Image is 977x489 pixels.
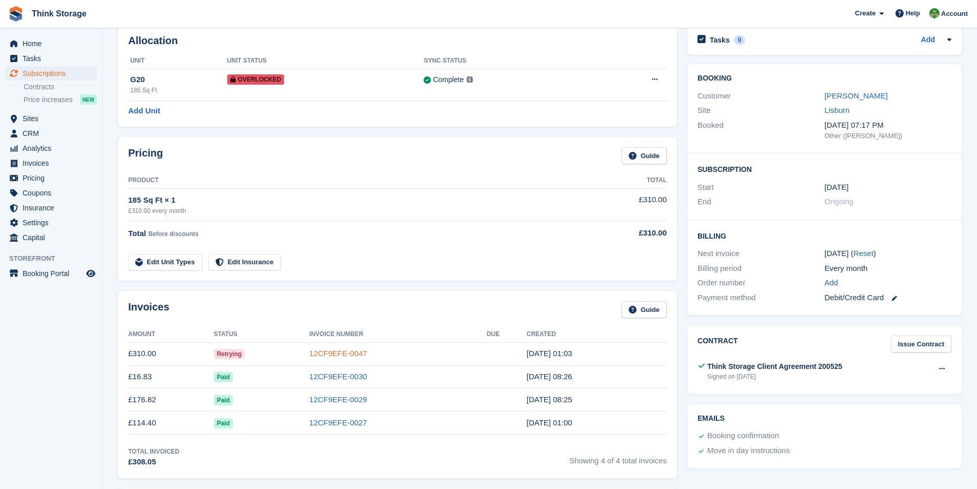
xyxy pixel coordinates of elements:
div: [DATE] ( ) [825,248,951,260]
div: Booked [697,120,824,141]
a: menu [5,201,97,215]
a: menu [5,36,97,51]
a: menu [5,126,97,141]
span: Home [23,36,84,51]
div: Booking confirmation [707,430,779,442]
span: Total [128,229,146,238]
a: menu [5,66,97,81]
h2: Billing [697,230,951,241]
a: Add Unit [128,105,160,117]
a: Add [825,277,839,289]
a: Contracts [24,82,97,92]
a: menu [5,186,97,200]
th: Product [128,172,584,189]
img: Sarah Mackie [929,8,940,18]
h2: Booking [697,74,951,83]
h2: Emails [697,415,951,423]
a: Edit Insurance [208,254,281,271]
time: 2025-09-29 00:03:45 UTC [527,349,572,358]
div: Next invoice [697,248,824,260]
time: 2025-08-29 07:26:12 UTC [527,372,572,381]
h2: Subscription [697,164,951,174]
h2: Contract [697,336,738,353]
div: Debit/Credit Card [825,292,951,304]
span: Invoices [23,156,84,170]
div: Billing period [697,263,824,275]
div: End [697,196,824,208]
img: stora-icon-8386f47178a22dfd0bd8f6a31ec36ba5ce8667c1dd55bd0f319d3a0aa187defe.svg [8,6,24,22]
time: 2025-08-29 00:00:00 UTC [825,182,849,193]
h2: Allocation [128,35,667,47]
div: £310.00 [584,227,667,239]
a: Think Storage [28,5,91,22]
a: Preview store [85,267,97,280]
div: Customer [697,90,824,102]
span: Capital [23,230,84,245]
a: menu [5,266,97,281]
h2: Invoices [128,301,169,318]
span: Storefront [9,253,102,264]
div: £310.00 every month [128,206,584,216]
td: £310.00 [128,342,214,365]
span: Sites [23,111,84,126]
div: G20 [130,74,227,86]
time: 2025-08-29 00:00:10 UTC [527,418,572,427]
a: 12CF9EFE-0027 [309,418,367,427]
div: 0 [734,35,746,45]
a: Reset [853,249,873,258]
a: menu [5,230,97,245]
a: menu [5,111,97,126]
div: Order number [697,277,824,289]
td: £16.83 [128,365,214,388]
span: Ongoing [825,197,854,206]
span: Tasks [23,51,84,66]
a: [PERSON_NAME] [825,91,888,100]
span: Overlocked [227,74,285,85]
div: Think Storage Client Agreement 200525 [707,361,842,372]
a: menu [5,216,97,230]
a: Lisburn [825,106,850,114]
a: Price increases NEW [24,94,97,105]
span: Account [941,9,968,19]
a: Guide [622,147,667,164]
div: Start [697,182,824,193]
a: menu [5,51,97,66]
div: 185 Sq Ft × 1 [128,194,584,206]
span: CRM [23,126,84,141]
th: Sync Status [424,53,593,69]
td: £176.82 [128,388,214,412]
div: Payment method [697,292,824,304]
span: Showing 4 of 4 total invoices [569,447,667,468]
span: Create [855,8,875,18]
span: Price increases [24,95,73,105]
a: Issue Contract [891,336,951,353]
span: Subscriptions [23,66,84,81]
span: Booking Portal [23,266,84,281]
span: Coupons [23,186,84,200]
h2: Tasks [710,35,730,45]
a: menu [5,156,97,170]
span: Retrying [214,349,245,359]
span: Paid [214,418,233,428]
td: £310.00 [584,188,667,221]
td: £114.40 [128,412,214,435]
span: Paid [214,395,233,405]
th: Due [487,326,527,343]
span: Before discounts [148,230,198,238]
th: Status [214,326,309,343]
a: Guide [622,301,667,318]
th: Invoice Number [309,326,487,343]
a: Add [921,34,935,46]
img: icon-info-grey-7440780725fd019a000dd9b08b2336e03edf1995a4989e88bcd33f0948082b44.svg [467,76,473,83]
a: Edit Unit Types [128,254,202,271]
a: 12CF9EFE-0030 [309,372,367,381]
a: 12CF9EFE-0047 [309,349,367,358]
span: Pricing [23,171,84,185]
div: £308.05 [128,456,180,468]
div: Site [697,105,824,116]
span: Analytics [23,141,84,155]
th: Unit [128,53,227,69]
span: Insurance [23,201,84,215]
div: Complete [433,74,464,85]
div: Signed on [DATE] [707,372,842,381]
